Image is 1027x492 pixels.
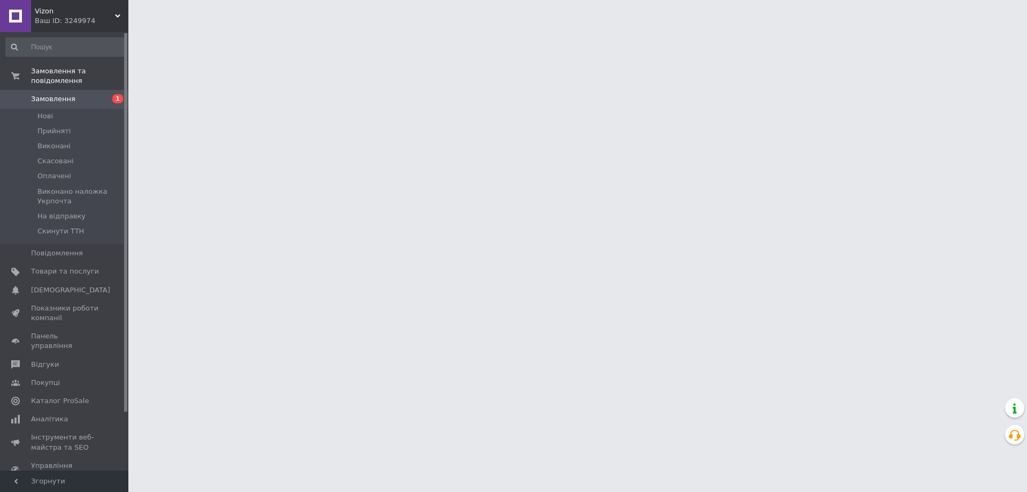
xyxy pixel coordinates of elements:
span: Замовлення [31,94,75,104]
span: Товари та послуги [31,267,99,276]
span: Відгуки [31,360,59,369]
span: Виконано наложка Укрпочта [37,187,125,206]
span: Інструменти веб-майстра та SEO [31,433,99,452]
span: Каталог ProSale [31,396,89,406]
span: Скинути ТТН [37,226,84,236]
span: Нові [37,111,53,121]
span: Прийняті [37,126,71,136]
span: На відправку [37,211,86,221]
span: Аналітика [31,414,68,424]
span: Панель управління [31,331,99,351]
div: Ваш ID: 3249974 [35,16,128,26]
span: Замовлення та повідомлення [31,66,128,86]
span: Управління сайтом [31,461,99,480]
input: Пошук [5,37,126,57]
span: Виконані [37,141,71,151]
span: 1 [112,94,123,103]
span: Показники роботи компанії [31,304,99,323]
span: Vizon [35,6,115,16]
span: Повідомлення [31,248,83,258]
span: Покупці [31,378,60,388]
span: Скасовані [37,156,74,166]
span: Оплачені [37,171,71,181]
span: [DEMOGRAPHIC_DATA] [31,285,110,295]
